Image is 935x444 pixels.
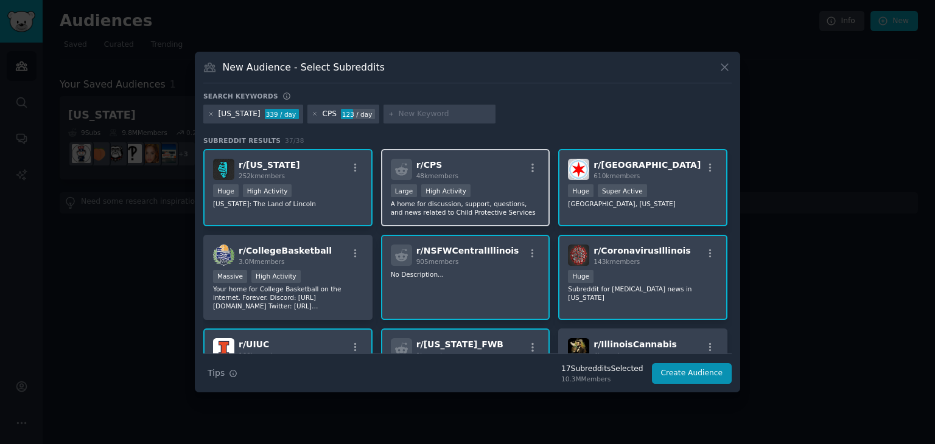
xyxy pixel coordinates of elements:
span: 905 members [416,258,459,265]
span: 143k members [594,258,640,265]
span: r/ [US_STATE] [239,160,300,170]
img: CollegeBasketball [213,245,234,266]
div: 17 Subreddit s Selected [561,364,643,375]
div: Huge [568,184,594,197]
div: Large [391,184,418,197]
p: [US_STATE]: The Land of Lincoln [213,199,363,208]
span: Subreddit Results [203,136,281,145]
div: Huge [568,270,594,283]
button: Create Audience [652,363,732,384]
span: 1k members [416,352,455,359]
span: 37 / 38 [285,137,304,144]
div: 10.3M Members [561,375,643,383]
div: 123 / day [341,109,375,120]
div: CPS [322,109,337,120]
p: Subreddit for [MEDICAL_DATA] news in [US_STATE] [568,285,718,302]
span: r/ NSFWCentralIllinois [416,246,519,255]
span: r/ IllinoisCannabis [594,339,677,349]
img: UIUC [213,338,234,359]
span: Tips [208,367,225,380]
span: 109k members [239,352,285,359]
span: r/ CollegeBasketball [239,246,332,255]
span: r/ [GEOGRAPHIC_DATA] [594,160,701,170]
div: Massive [213,270,247,283]
div: High Activity [421,184,471,197]
span: r/ [US_STATE]_FWB [416,339,503,349]
div: High Activity [243,184,292,197]
div: Super Active [598,184,647,197]
p: [GEOGRAPHIC_DATA], [US_STATE] [568,199,718,208]
img: chicago [568,159,589,180]
img: IllinoisCannabis [568,338,589,359]
input: New Keyword [399,109,491,120]
div: 339 / day [265,109,299,120]
h3: Search keywords [203,92,278,100]
h3: New Audience - Select Subreddits [223,61,385,74]
button: Tips [203,362,242,384]
span: r/ CoronavirusIllinois [594,246,690,255]
span: 4k members [594,352,632,359]
img: illinois [213,159,234,180]
span: 48k members [416,172,458,179]
span: r/ UIUC [239,339,269,349]
img: CoronavirusIllinois [568,245,589,266]
p: Your home for College Basketball on the internet. Forever. Discord: [URL][DOMAIN_NAME] Twitter: [... [213,285,363,310]
span: r/ CPS [416,160,443,170]
div: Huge [213,184,239,197]
span: 610k members [594,172,640,179]
span: 3.0M members [239,258,285,265]
p: A home for discussion, support, questions, and news related to Child Protective Services [391,199,541,217]
p: No Description... [391,270,541,279]
div: [US_STATE] [219,109,261,120]
span: 252k members [239,172,285,179]
div: High Activity [251,270,301,283]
